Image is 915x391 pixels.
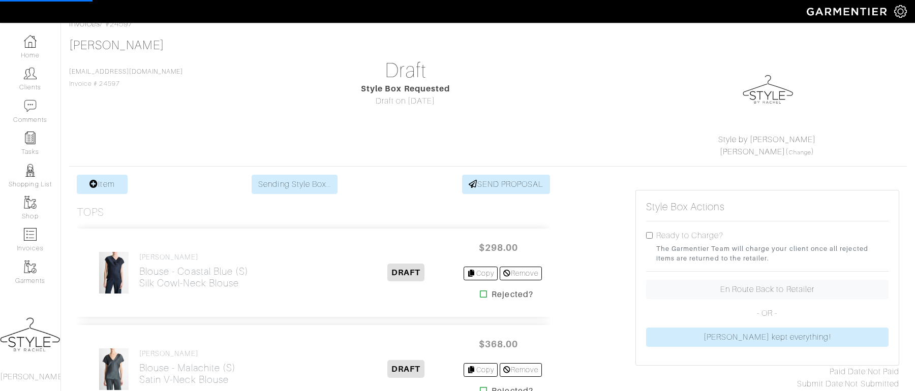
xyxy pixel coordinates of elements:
[252,175,338,194] a: Sending Style Box...
[468,237,529,258] span: $298.00
[99,348,130,390] img: VnPg8t9Uy5MPGzbbF3VsV5RF
[387,360,424,378] span: DRAFT
[894,5,907,18] img: gear-icon-white-bd11855cb880d31180b6d7d6211b90ccbf57a29d726f0c71d8c61bd08dd39cc2.png
[69,19,100,28] a: Invoices
[69,68,183,75] a: [EMAIL_ADDRESS][DOMAIN_NAME]
[139,253,249,262] h4: [PERSON_NAME]
[635,366,899,390] div: Not Paid Not Submitted
[718,135,816,144] a: Style by [PERSON_NAME]
[139,349,236,385] a: [PERSON_NAME] Blouse - Malachite (S)Satin V-Neck Blouse
[656,244,889,263] small: The Garmentier Team will charge your client once all rejected items are returned to the retailer.
[646,328,889,347] a: [PERSON_NAME] kept everything!
[789,149,811,155] a: Change
[24,196,37,209] img: garments-icon-b7da505a4dc4fd61783c78ac3ca0ef83fa9d6f193b1c9dc38574b1d14d53ca28.png
[69,18,907,30] div: / #24597
[802,3,894,20] img: garmentier-logo-header-white-b43fb05a5012e4ada735d5af1a66efaba907eab6374d6393d1fbf88cb4ef424d.png
[720,147,786,156] a: [PERSON_NAME]
[24,67,37,80] img: clients-icon-6bae9207a08558b7cb47a8932f037763ab4055f8c8b6bfacd5dc20c3e0201464.png
[99,251,130,294] img: 5RncKwL8myEqA9BfUggrSRXb
[139,349,236,358] h4: [PERSON_NAME]
[646,307,889,319] p: - OR -
[24,260,37,273] img: garments-icon-b7da505a4dc4fd61783c78ac3ca0ef83fa9d6f193b1c9dc38574b1d14d53ca28.png
[656,230,724,242] label: Ready to Charge?
[743,62,794,113] img: 1575506322011.jpg.jpg
[77,175,128,194] a: Item
[646,280,889,299] a: En Route Back to Retailer
[830,367,868,376] span: Paid Date:
[24,164,37,177] img: stylists-icon-eb353228a002819b7ec25b43dbf5f0378dd9e0616d9560372ff212230b889e62.png
[139,266,249,289] h2: Blouse - Coastal Blue (S) Silk Cowl-Neck Blouse
[464,363,498,377] a: Copy
[24,132,37,144] img: reminder-icon-8004d30b9f0a5d33ae49ab947aed9ed385cf756f9e5892f1edd6e32f2345188e.png
[273,58,537,83] h1: Draft
[468,333,529,355] span: $368.00
[464,267,498,280] a: Copy
[797,379,845,388] span: Submit Date:
[77,206,104,219] h3: Tops
[24,228,37,241] img: orders-icon-0abe47150d42831381b5fb84f609e132dff9fe21cb692f30cb5eec754e2cba89.png
[24,100,37,112] img: comment-icon-a0a6a9ef722e966f86d9cbdc48e553b5cf19dbc54f86b18d962a5391bc8f6eb6.png
[69,68,183,87] span: Invoice # 24597
[500,267,542,280] a: Remove
[492,288,533,301] strong: Rejected?
[646,201,725,213] h5: Style Box Actions
[273,83,537,95] div: Style Box Requested
[139,253,249,289] a: [PERSON_NAME] Blouse - Coastal Blue (S)Silk Cowl-Neck Blouse
[139,362,236,385] h2: Blouse - Malachite (S) Satin V-Neck Blouse
[387,264,424,281] span: DRAFT
[69,39,164,52] a: [PERSON_NAME]
[500,363,542,377] a: Remove
[462,175,551,194] a: SEND PROPOSAL
[273,95,537,107] div: Draft on [DATE]
[639,134,895,158] div: ( )
[24,35,37,48] img: dashboard-icon-dbcd8f5a0b271acd01030246c82b418ddd0df26cd7fceb0bd07c9910d44c42f6.png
